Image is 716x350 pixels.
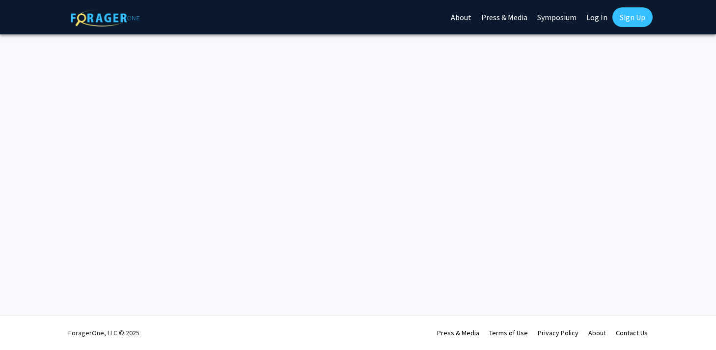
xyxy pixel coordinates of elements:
a: Privacy Policy [538,328,578,337]
a: Sign Up [612,7,653,27]
a: Contact Us [616,328,648,337]
a: Press & Media [437,328,479,337]
a: About [588,328,606,337]
div: ForagerOne, LLC © 2025 [68,316,139,350]
a: Terms of Use [489,328,528,337]
img: ForagerOne Logo [71,9,139,27]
